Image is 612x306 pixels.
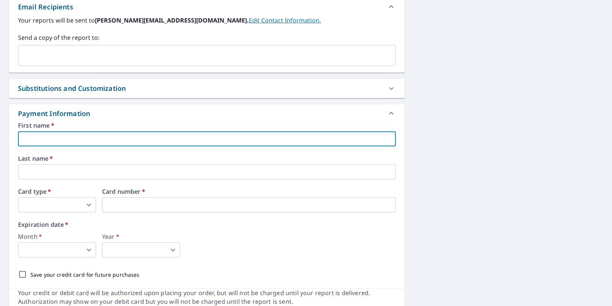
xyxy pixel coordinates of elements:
label: First name [18,122,396,128]
div: Substitutions and Customization [9,79,405,98]
label: Card number [102,188,396,194]
label: Month [18,234,96,240]
a: EditContactInfo [249,16,321,24]
div: Substitutions and Customization [18,83,126,93]
label: Send a copy of the report to: [18,33,396,42]
label: Year [102,234,180,240]
div: ​ [18,197,96,213]
div: Payment Information [18,109,93,119]
div: ​ [102,243,180,258]
label: Your reports will be sent to [18,16,396,25]
p: Save your credit card for future purchases [30,271,140,279]
label: Card type [18,188,96,194]
label: Last name [18,155,396,161]
b: [PERSON_NAME][EMAIL_ADDRESS][DOMAIN_NAME]. [95,16,249,24]
div: Email Recipients [18,2,73,12]
div: Your credit or debit card will be authorized upon placing your order, but will not be charged unt... [18,289,396,306]
div: Payment Information [9,104,405,122]
label: Expiration date [18,222,396,228]
div: ​ [18,243,96,258]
